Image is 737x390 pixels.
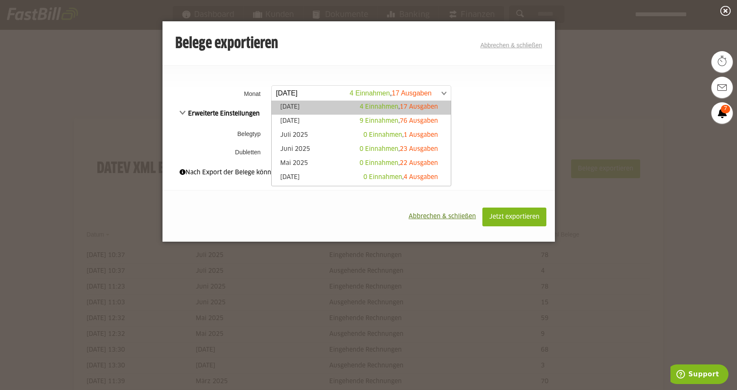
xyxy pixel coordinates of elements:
[721,105,730,113] span: 7
[363,132,402,138] span: 0 Einnahmen
[360,160,398,166] span: 0 Einnahmen
[276,131,447,141] a: Juli 2025
[360,146,398,152] span: 0 Einnahmen
[276,145,447,155] a: Juni 2025
[162,123,269,145] th: Belegtyp
[360,159,438,168] div: ,
[489,214,540,220] span: Jetzt exportieren
[175,35,278,52] h3: Belege exportieren
[400,118,438,124] span: 76 Ausgaben
[276,103,447,113] a: [DATE]
[482,208,546,226] button: Jetzt exportieren
[400,160,438,166] span: 22 Ausgaben
[162,83,269,104] th: Monat
[400,104,438,110] span: 17 Ausgaben
[276,173,447,183] a: [DATE]
[409,214,476,220] span: Abbrechen & schließen
[162,145,269,159] th: Dubletten
[402,208,482,225] button: Abbrechen & schließen
[670,364,728,386] iframe: Öffnet ein Widget, in dem Sie weitere Informationen finden
[363,173,438,182] div: ,
[403,132,438,138] span: 1 Ausgaben
[363,131,438,139] div: ,
[363,174,402,180] span: 0 Einnahmen
[360,117,438,125] div: ,
[711,102,733,124] a: 7
[360,118,398,124] span: 9 Einnahmen
[403,174,438,180] span: 4 Ausgaben
[400,146,438,152] span: 23 Ausgaben
[480,42,542,49] a: Abbrechen & schließen
[360,103,438,111] div: ,
[180,168,538,177] div: Nach Export der Belege können diese nicht mehr bearbeitet werden.
[360,145,438,153] div: ,
[276,117,447,127] a: [DATE]
[276,159,447,169] a: Mai 2025
[360,104,398,110] span: 4 Einnahmen
[180,111,260,117] span: Erweiterte Einstellungen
